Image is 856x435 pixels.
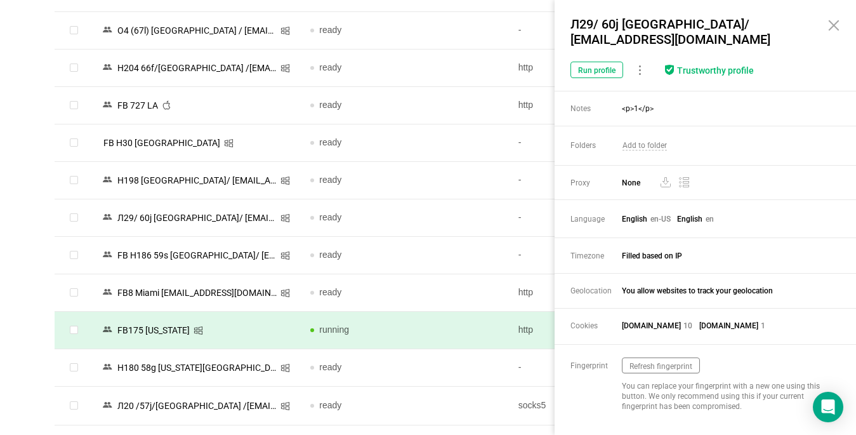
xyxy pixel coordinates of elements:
div: FB Н186 59s [GEOGRAPHIC_DATA]/ [EMAIL_ADDRESS][DOMAIN_NAME] [114,247,280,264]
div: Open Intercom Messenger [813,392,843,422]
span: 10 [683,321,692,330]
i: icon: windows [280,64,290,73]
div: FB 727 LA [114,97,162,114]
div: Н204 66f/[GEOGRAPHIC_DATA] /[EMAIL_ADDRESS][DOMAIN_NAME] [114,60,280,76]
span: ready [319,25,341,35]
span: ready [319,250,341,260]
div: Н198 [GEOGRAPHIC_DATA]/ [EMAIL_ADDRESS][DOMAIN_NAME] [114,172,280,189]
div: Н180 58g [US_STATE][GEOGRAPHIC_DATA]/ [EMAIL_ADDRESS][DOMAIN_NAME] [114,359,280,376]
td: - [508,124,716,162]
div: Л29/ 60j [GEOGRAPHIC_DATA]/ [EMAIL_ADDRESS][DOMAIN_NAME] [567,13,814,51]
div: You can replace your fingerprint with a new one using this button. We only recommend using this i... [622,381,830,412]
div: Л20 /57j/[GEOGRAPHIC_DATA] /[EMAIL_ADDRESS][DOMAIN_NAME] [114,398,280,414]
td: - [508,12,716,50]
i: icon: windows [280,401,290,411]
span: [DOMAIN_NAME] [622,321,681,330]
div: Trustworthy profile [677,65,754,76]
div: O4 (67l) [GEOGRAPHIC_DATA] / [EMAIL_ADDRESS][DOMAIN_NAME] [114,22,280,39]
span: ready [319,287,341,297]
i: icon: apple [162,100,171,110]
span: 1 [761,321,765,330]
span: ready [319,400,341,410]
span: Proxy [570,178,621,187]
span: Add to folder [622,141,667,151]
span: en-US [650,215,671,224]
i: icon: windows [280,363,290,373]
span: ready [319,175,341,185]
span: Filled based on IP [622,251,831,260]
td: - [508,199,716,237]
span: [DOMAIN_NAME] [699,321,758,330]
div: FB8 Miami [EMAIL_ADDRESS][DOMAIN_NAME] [114,284,280,301]
span: ready [319,100,341,110]
td: http [508,274,716,312]
span: ready [319,62,341,72]
td: socks5 [508,387,716,425]
td: http [508,50,716,87]
i: icon: windows [280,213,290,223]
button: Run profile [570,62,623,78]
td: - [508,237,716,274]
span: Fingerprint [570,361,621,370]
i: icon: windows [224,138,234,148]
button: Refresh fingerprint [622,358,700,373]
span: English [622,215,647,224]
span: None [622,177,829,189]
i: icon: windows [280,288,290,298]
i: icon: windows [280,176,290,185]
span: en [706,215,714,224]
div: FB175 [US_STATE] [114,322,194,338]
span: English [677,215,702,224]
i: icon: windows [280,26,290,36]
span: <p>1</p> [617,99,842,118]
td: - [508,162,716,199]
div: FB H30 [GEOGRAPHIC_DATA] [100,135,224,151]
span: Geolocation [570,286,621,295]
span: running [319,325,349,335]
span: ready [319,137,341,147]
span: Cookies [570,321,621,330]
td: http [508,87,716,124]
span: ready [319,212,341,222]
span: Language [570,215,621,224]
td: - [508,349,716,387]
span: Folders [570,141,621,150]
div: Л29/ 60j [GEOGRAPHIC_DATA]/ [EMAIL_ADDRESS][DOMAIN_NAME] [114,210,280,226]
i: icon: windows [194,326,203,335]
span: Notes [570,104,621,118]
span: Timezone [570,251,621,260]
i: icon: windows [280,251,290,260]
td: http [508,312,716,349]
span: You allow websites to track your geolocation [622,286,831,295]
span: ready [319,362,341,372]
